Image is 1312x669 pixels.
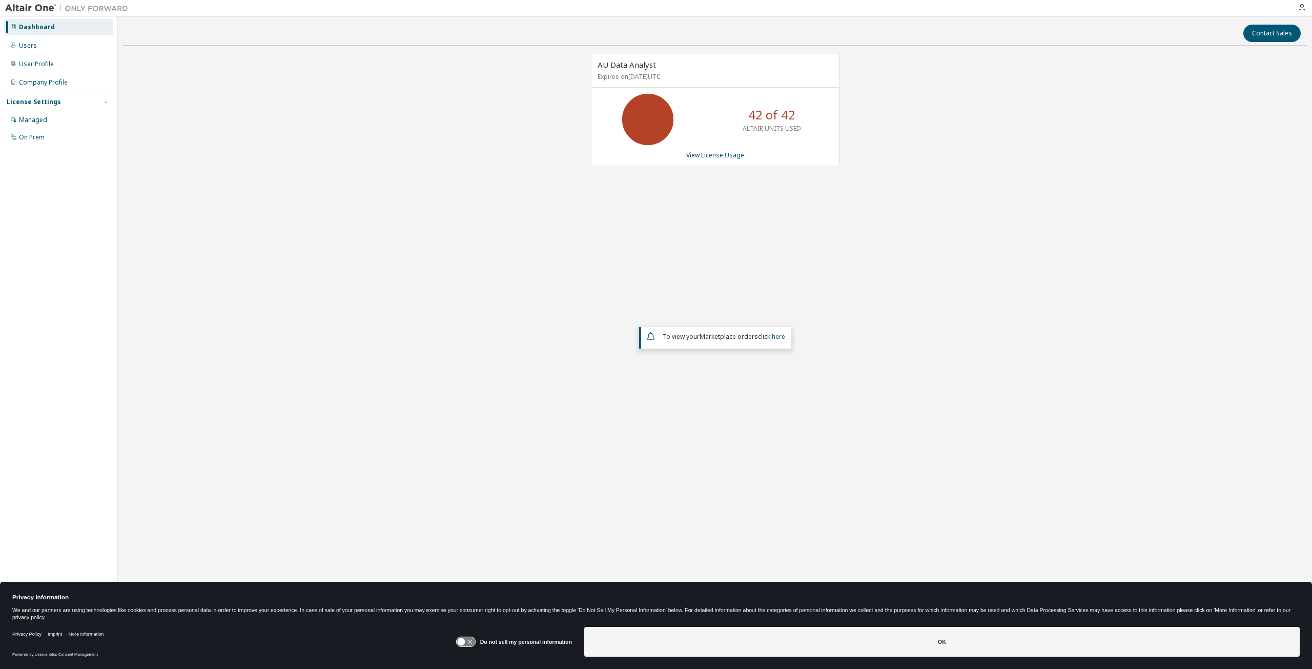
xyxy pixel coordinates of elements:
span: AU Data Analyst [598,59,656,70]
div: Company Profile [19,78,68,87]
div: User Profile [19,60,54,68]
div: Users [19,42,37,50]
div: Managed [19,116,47,124]
img: Altair One [5,3,133,13]
button: Contact Sales [1243,25,1301,42]
em: Marketplace orders [700,332,758,341]
p: 42 of 42 [748,106,795,124]
div: License Settings [7,98,61,106]
a: here [772,332,785,341]
a: View License Usage [686,151,744,159]
p: Expires on [DATE] UTC [598,72,830,81]
div: On Prem [19,133,45,141]
div: Dashboard [19,23,55,31]
span: To view your click [663,332,785,341]
p: ALTAIR UNITS USED [743,124,801,133]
